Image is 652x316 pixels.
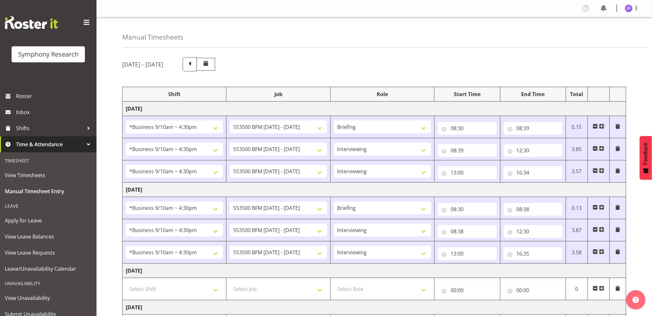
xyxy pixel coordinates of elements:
[438,203,497,216] input: Click to select...
[569,90,584,98] div: Total
[504,225,563,238] input: Click to select...
[633,297,639,303] img: help-xxl-2.png
[504,122,563,135] input: Click to select...
[5,293,92,303] span: View Unavailability
[2,261,95,277] a: Leave/Unavailability Calendar
[5,216,92,225] span: Apply for Leave
[5,170,92,180] span: View Timesheets
[504,203,563,216] input: Click to select...
[5,186,92,196] span: Manual Timesheet Entry
[2,154,95,167] div: Timesheet
[123,300,626,315] td: [DATE]
[2,212,95,229] a: Apply for Leave
[122,61,163,68] h5: [DATE] - [DATE]
[504,166,563,179] input: Click to select...
[438,225,497,238] input: Click to select...
[504,144,563,157] input: Click to select...
[438,284,497,297] input: Click to select...
[2,183,95,199] a: Manual Timesheet Entry
[438,90,497,98] div: Start Time
[566,160,588,183] td: 3.57
[126,90,223,98] div: Shift
[566,219,588,241] td: 3.87
[566,197,588,219] td: 0.13
[2,199,95,212] div: Leave
[123,102,626,116] td: [DATE]
[16,123,84,133] span: Shifts
[230,90,327,98] div: Job
[2,167,95,183] a: View Timesheets
[5,264,92,274] span: Leave/Unavailability Calendar
[438,144,497,157] input: Click to select...
[2,290,95,306] a: View Unavailability
[16,140,84,149] span: Time & Attendance
[16,107,93,117] span: Inbox
[123,183,626,197] td: [DATE]
[566,116,588,138] td: 0.15
[2,229,95,245] a: View Leave Balances
[643,142,649,165] span: Feedback
[625,5,633,12] img: jennifer-donovan1879.jpg
[640,136,652,180] button: Feedback - Show survey
[504,247,563,260] input: Click to select...
[16,91,93,101] span: Roster
[5,16,58,29] img: Rosterit website logo
[438,122,497,135] input: Click to select...
[122,33,183,41] h4: Manual Timesheets
[18,50,78,59] div: Symphony Research
[504,284,563,297] input: Click to select...
[566,138,588,160] td: 3.85
[566,278,588,300] td: 0
[5,232,92,241] span: View Leave Balances
[5,248,92,257] span: View Leave Requests
[504,90,563,98] div: End Time
[2,245,95,261] a: View Leave Requests
[566,241,588,264] td: 3.58
[2,277,95,290] div: Unavailability
[123,264,626,278] td: [DATE]
[334,90,431,98] div: Role
[438,166,497,179] input: Click to select...
[438,247,497,260] input: Click to select...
